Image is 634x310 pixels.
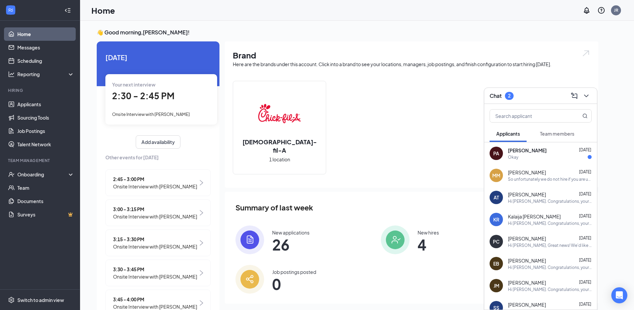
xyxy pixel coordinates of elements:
div: Hi [PERSON_NAME], Great news! We'd like to invite you to an interview with us for Back of House T... [508,243,592,248]
span: [PERSON_NAME] [508,191,546,198]
div: Here are the brands under this account. Click into a brand to see your locations, managers, job p... [233,61,590,67]
span: [PERSON_NAME] [508,301,546,308]
span: Other events for [DATE] [105,154,211,161]
span: Onsite Interview with [PERSON_NAME] [113,243,197,250]
img: open.6027fd2a22e1237b5b06.svg [582,49,590,57]
span: Onsite Interview with [PERSON_NAME] [113,213,197,220]
div: PA [493,150,499,157]
span: 3:15 - 3:30 PM [113,236,197,243]
span: [DATE] [579,213,591,218]
div: 2 [508,93,511,99]
svg: ChevronDown [582,92,590,100]
div: Hiring [8,88,73,93]
span: [DATE] [105,52,211,62]
div: EB [493,260,499,267]
svg: MagnifyingGlass [582,113,588,119]
a: Sourcing Tools [17,111,74,124]
div: MM [492,172,500,179]
button: ChevronDown [581,91,592,101]
img: icon [381,225,410,254]
span: 3:00 - 3:15 PM [113,205,197,213]
span: 2:30 - 2:45 PM [112,90,174,101]
input: Search applicant [490,110,569,122]
span: Onsite Interview with [PERSON_NAME] [113,183,197,190]
div: JR [614,7,618,13]
svg: ComposeMessage [570,92,578,100]
h1: Brand [233,49,590,61]
span: 3:45 - 4:00 PM [113,296,197,303]
a: Messages [17,41,74,54]
div: Hi [PERSON_NAME]. Congratulations, your onsite interview with [DEMOGRAPHIC_DATA]-fil-A for Back o... [508,287,592,292]
span: [DATE] [579,236,591,241]
span: [PERSON_NAME] [508,169,546,176]
span: [PERSON_NAME] [508,147,547,154]
span: Team members [540,131,574,137]
span: Kalaija [PERSON_NAME] [508,213,561,220]
div: Job postings posted [272,269,316,275]
div: So unfortunately we do not hire if you are under [DEMOGRAPHIC_DATA], I can keep your resume and h... [508,176,592,182]
h3: Chat [490,92,502,100]
svg: Collapse [64,7,71,14]
a: Team [17,181,74,194]
a: Home [17,27,74,41]
svg: Settings [8,297,15,303]
span: 1 location [269,156,290,163]
span: Onsite Interview with [PERSON_NAME] [113,273,197,280]
a: Scheduling [17,54,74,67]
a: Job Postings [17,124,74,138]
div: New hires [418,229,439,236]
a: SurveysCrown [17,208,74,221]
svg: WorkstreamLogo [7,7,14,13]
div: KR [493,216,499,223]
span: [DATE] [579,302,591,307]
img: icon [235,225,264,254]
span: [DATE] [579,258,591,263]
span: [DATE] [579,147,591,152]
svg: Analysis [8,71,15,77]
span: [DATE] [579,169,591,174]
span: Summary of last week [235,202,313,213]
div: AT [494,194,499,201]
div: Team Management [8,158,73,163]
span: [PERSON_NAME] [508,235,546,242]
div: Hi [PERSON_NAME]. Congratulations, your onsite interview with [DEMOGRAPHIC_DATA]-fil-A for Front ... [508,265,592,270]
span: 4 [418,239,439,251]
div: JM [494,282,499,289]
img: Chick-fil-A [258,92,301,135]
span: 0 [272,278,316,290]
span: 3:30 - 3:45 PM [113,266,197,273]
a: Applicants [17,98,74,111]
div: New applications [272,229,309,236]
span: [DATE] [579,191,591,196]
a: Talent Network [17,138,74,151]
span: Onsite Interview with [PERSON_NAME] [112,112,190,117]
a: Documents [17,194,74,208]
span: Applicants [496,131,520,137]
svg: Notifications [583,6,591,14]
svg: QuestionInfo [597,6,605,14]
svg: UserCheck [8,171,15,178]
span: 2:45 - 3:00 PM [113,175,197,183]
span: [DATE] [579,280,591,285]
span: [PERSON_NAME] [508,279,546,286]
div: PC [493,238,500,245]
h2: [DEMOGRAPHIC_DATA]-fil-A [233,138,326,154]
div: Okay [508,154,518,160]
img: icon [235,265,264,294]
div: Hi [PERSON_NAME]. Congratulations, your onsite interview with [DEMOGRAPHIC_DATA]-fil-A for Back o... [508,198,592,204]
span: 26 [272,239,309,251]
h3: 👋 Good morning, [PERSON_NAME] ! [97,29,598,36]
div: Onboarding [17,171,69,178]
div: Reporting [17,71,75,77]
span: [PERSON_NAME] [508,257,546,264]
div: Open Intercom Messenger [611,287,627,303]
div: Switch to admin view [17,297,64,303]
div: Hi [PERSON_NAME]. Congratulations, your onsite interview with [DEMOGRAPHIC_DATA]-fil-A for Back o... [508,220,592,226]
button: Add availability [136,135,180,149]
button: ComposeMessage [569,91,580,101]
h1: Home [91,5,115,16]
span: Your next interview [112,82,155,88]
